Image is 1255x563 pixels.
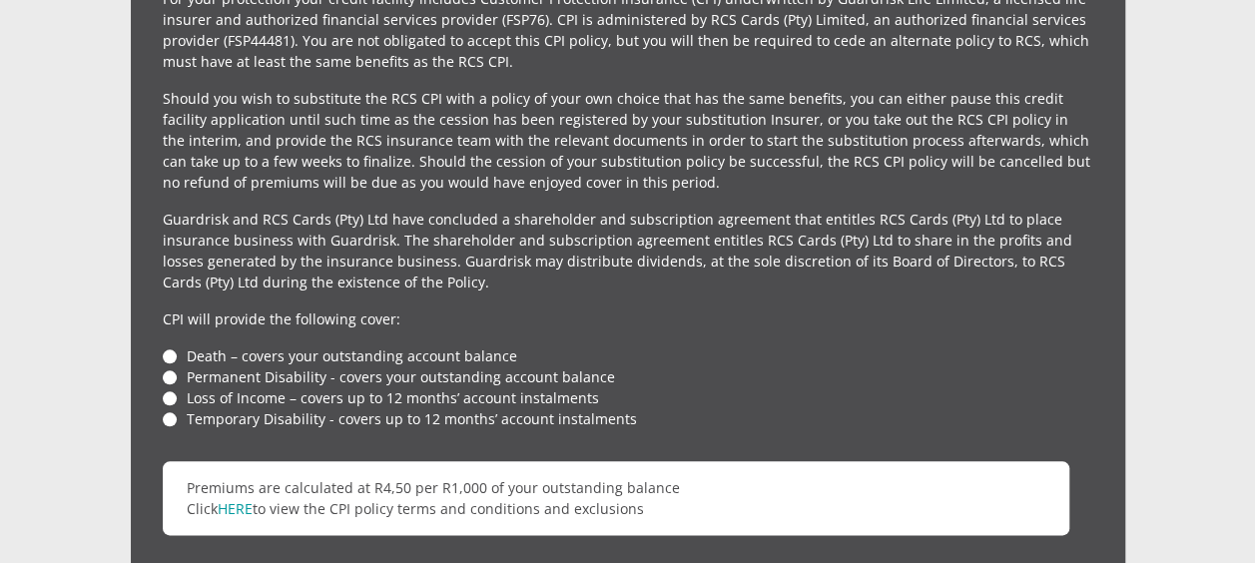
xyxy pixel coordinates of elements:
p: Premiums are calculated at R4,50 per R1,000 of your outstanding balance Click to view the CPI pol... [163,461,1069,535]
li: Death – covers your outstanding account balance [163,345,1093,366]
li: Temporary Disability - covers up to 12 months’ account instalments [163,408,1093,429]
p: CPI will provide the following cover: [163,308,1093,329]
li: Permanent Disability - covers your outstanding account balance [163,366,1093,387]
p: Should you wish to substitute the RCS CPI with a policy of your own choice that has the same bene... [163,88,1093,193]
li: Loss of Income – covers up to 12 months’ account instalments [163,387,1093,408]
p: Guardrisk and RCS Cards (Pty) Ltd have concluded a shareholder and subscription agreement that en... [163,209,1093,292]
a: HERE [218,499,253,518]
